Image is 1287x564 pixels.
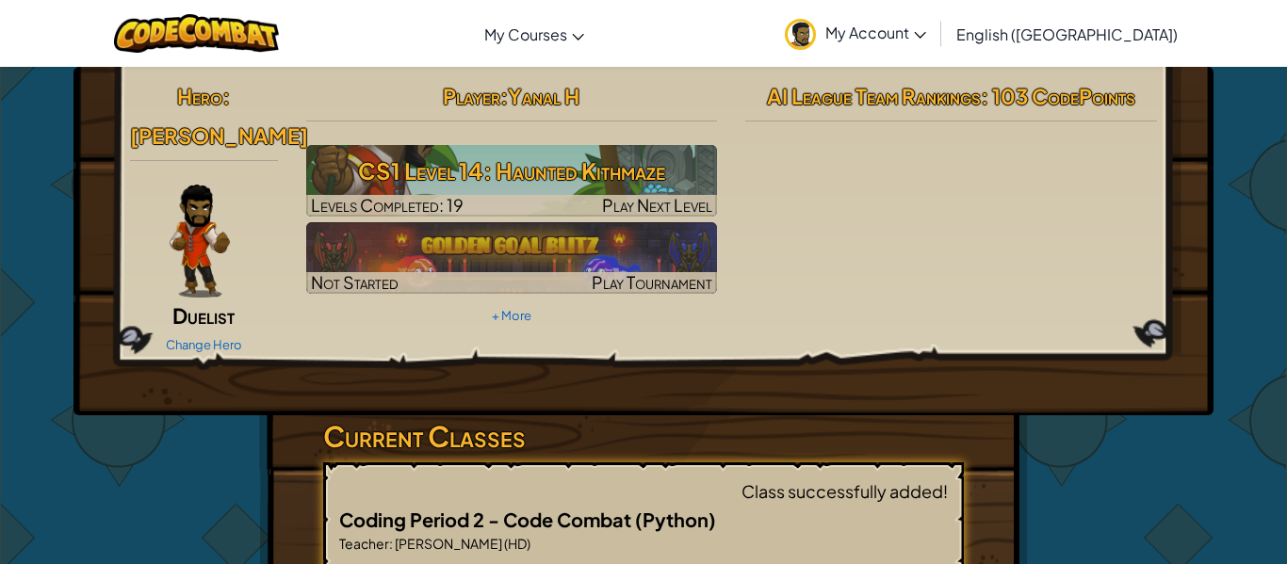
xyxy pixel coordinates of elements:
[311,271,399,293] span: Not Started
[222,83,230,109] span: :
[323,415,964,458] h3: Current Classes
[306,222,718,294] img: Golden Goal
[339,477,948,505] div: Class successfully added!
[475,8,594,59] a: My Courses
[306,145,718,217] a: Play Next Level
[389,535,393,552] span: :
[339,535,389,552] span: Teacher
[393,535,530,552] span: [PERSON_NAME] (HD)
[956,24,1178,44] span: English ([GEOGRAPHIC_DATA])
[602,194,712,216] span: Play Next Level
[635,508,716,531] span: (Python)
[825,23,926,42] span: My Account
[947,8,1187,59] a: English ([GEOGRAPHIC_DATA])
[339,508,635,531] span: Coding Period 2 - Code Combat
[443,83,500,109] span: Player
[785,19,816,50] img: avatar
[592,271,712,293] span: Play Tournament
[981,83,1135,109] span: : 103 CodePoints
[311,194,464,216] span: Levels Completed: 19
[306,222,718,294] a: Not StartedPlay Tournament
[306,150,718,192] h3: CS1 Level 14: Haunted Kithmaze
[508,83,579,109] span: Yanal H
[767,83,981,109] span: AI League Team Rankings
[177,83,222,109] span: Hero
[114,14,279,53] img: CodeCombat logo
[172,302,235,329] span: Duelist
[484,24,567,44] span: My Courses
[492,308,531,323] a: + More
[166,337,242,352] a: Change Hero
[170,185,230,298] img: duelist-pose.png
[306,145,718,217] img: CS1 Level 14: Haunted Kithmaze
[500,83,508,109] span: :
[775,4,936,63] a: My Account
[130,122,308,149] span: [PERSON_NAME]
